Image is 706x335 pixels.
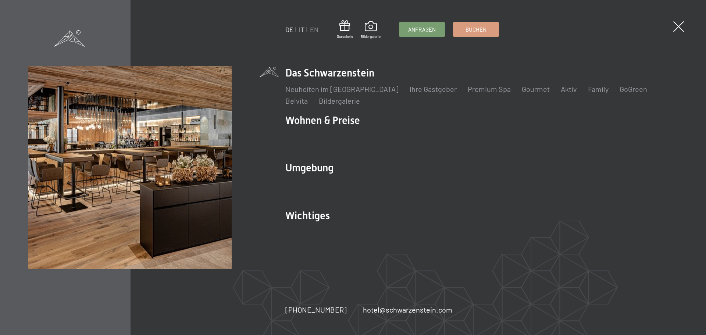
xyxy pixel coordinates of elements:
span: Anfragen [408,26,436,33]
a: Premium Spa [468,85,511,93]
span: Bildergalerie [361,34,381,39]
a: Bildergalerie [319,96,360,105]
span: [PHONE_NUMBER] [285,305,347,314]
span: Gutschein [337,34,353,39]
a: Buchen [453,22,499,36]
a: [PHONE_NUMBER] [285,304,347,315]
a: Gutschein [337,20,353,39]
a: Aktiv [561,85,577,93]
a: Neuheiten im [GEOGRAPHIC_DATA] [285,85,399,93]
a: Gourmet [522,85,550,93]
a: Family [588,85,609,93]
a: DE [285,25,293,33]
a: IT [299,25,304,33]
a: Ihre Gastgeber [410,85,457,93]
a: Belvita [285,96,308,105]
a: Bildergalerie [361,21,381,39]
span: Buchen [466,26,486,33]
a: hotel@schwarzenstein.com [363,304,452,315]
a: EN [310,25,318,33]
a: GoGreen [620,85,647,93]
a: Anfragen [399,22,445,36]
